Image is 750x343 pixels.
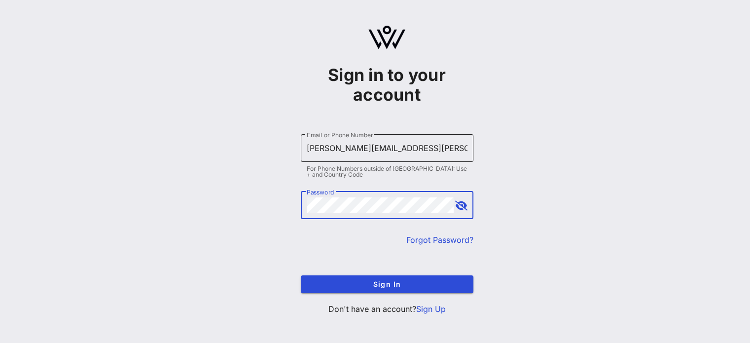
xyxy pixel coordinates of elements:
[416,304,446,314] a: Sign Up
[301,65,473,105] h1: Sign in to your account
[307,166,467,178] div: For Phone Numbers outside of [GEOGRAPHIC_DATA]: Use + and Country Code
[309,280,465,288] span: Sign In
[406,235,473,245] a: Forgot Password?
[455,201,467,211] button: append icon
[301,303,473,315] p: Don't have an account?
[368,26,405,49] img: logo.svg
[301,275,473,293] button: Sign In
[307,189,334,196] label: Password
[307,131,373,139] label: Email or Phone Number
